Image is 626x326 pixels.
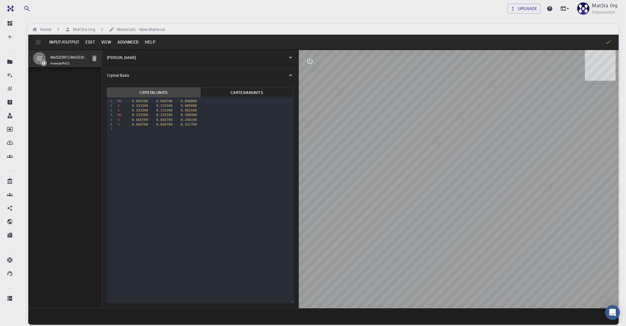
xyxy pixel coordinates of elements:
[132,104,148,108] span: 0.333300
[507,4,541,14] button: Upgrade
[70,26,95,33] h6: Mat3ra Org
[132,122,148,126] span: 0.666700
[181,104,197,108] span: 0.000000
[107,108,113,113] div: 3
[118,104,120,108] span: S
[592,9,615,15] span: Organisation
[38,26,51,33] h6: Home
[82,37,98,47] button: Edit
[107,55,136,60] p: [PERSON_NAME]
[577,2,589,15] img: Mat3ra Org
[107,118,113,122] div: 5
[181,118,197,122] span: 0.240100
[118,113,122,117] span: Mo
[592,2,617,9] p: Mat3ra Org
[181,108,197,112] span: 0.081600
[118,99,122,103] span: Mo
[102,50,299,65] div: [PERSON_NAME]
[5,6,14,12] img: logo
[107,122,113,127] div: 6
[156,113,172,117] span: 0.333300
[107,99,113,103] div: 1
[50,61,87,66] span: Formula:
[156,104,172,108] span: 0.333300
[118,118,120,122] span: S
[114,37,142,47] button: Advanced
[181,122,197,126] span: 0.321700
[107,87,200,97] button: CrystalUnits
[181,113,197,117] span: 0.280900
[156,108,172,112] span: 0.333300
[118,122,120,126] span: S
[46,37,82,47] button: Input/Output
[181,99,197,103] span: 0.040800
[107,113,113,117] div: 4
[114,26,165,33] h6: Materials - New Material
[156,118,172,122] span: 0.666700
[102,65,299,85] div: Crystal Basis
[132,113,148,117] span: 0.333300
[107,72,129,78] p: Crystal Basis
[132,118,148,122] span: 0.666700
[107,127,113,131] div: 7
[156,122,172,126] span: 0.666700
[605,305,620,320] div: Open Intercom Messenger
[200,87,294,97] button: CartesianUnits
[31,26,166,33] nav: breadcrumb
[132,99,148,103] span: 0.666700
[98,37,115,47] button: View
[132,108,148,112] span: 0.333300
[107,103,113,108] div: 2
[142,37,158,47] button: Help
[62,62,70,65] code: MoS2
[118,108,120,112] span: S
[156,99,172,103] span: 0.666700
